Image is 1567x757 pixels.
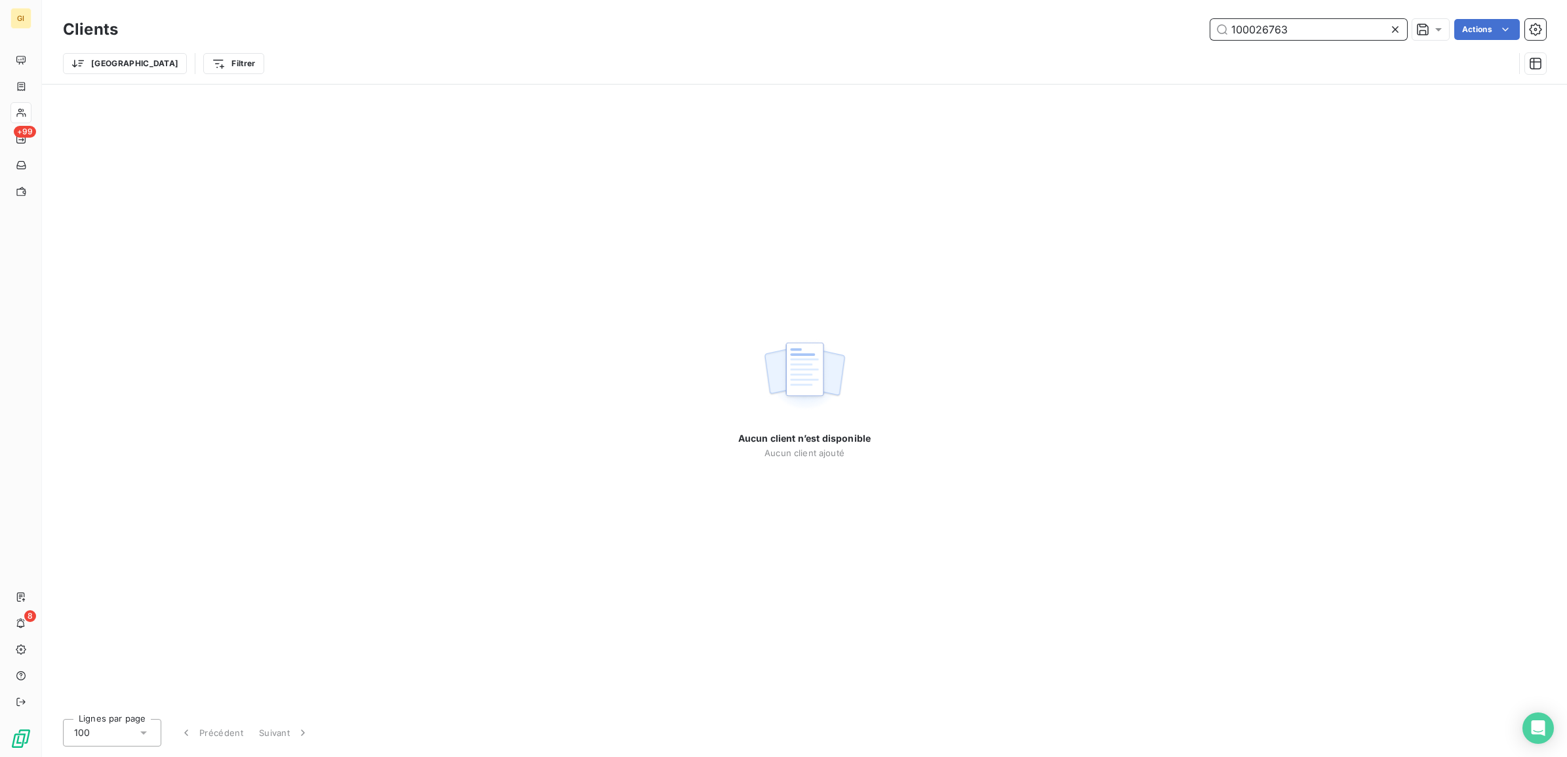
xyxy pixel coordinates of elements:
button: Filtrer [203,53,264,74]
h3: Clients [63,18,118,41]
button: Suivant [251,719,317,747]
span: +99 [14,126,36,138]
button: Précédent [172,719,251,747]
button: Actions [1454,19,1520,40]
span: 100 [74,726,90,739]
div: GI [10,8,31,29]
div: Open Intercom Messenger [1522,712,1554,744]
img: empty state [763,335,846,416]
span: 8 [24,610,36,622]
span: Aucun client n’est disponible [738,432,871,445]
input: Rechercher [1210,19,1407,40]
button: [GEOGRAPHIC_DATA] [63,53,187,74]
img: Logo LeanPay [10,728,31,749]
span: Aucun client ajouté [764,448,844,458]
